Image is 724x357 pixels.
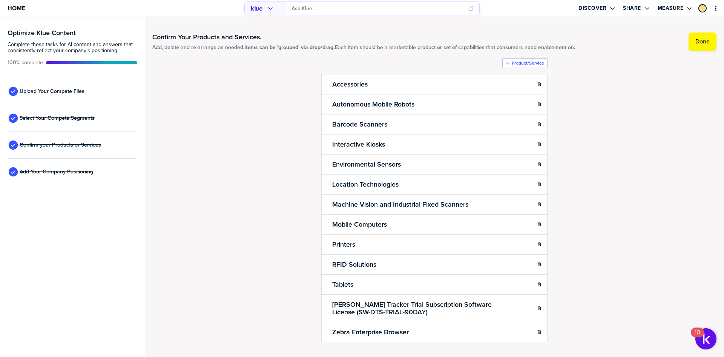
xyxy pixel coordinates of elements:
[698,3,707,13] a: Edit Profile
[695,328,716,349] button: Open Resource Center, 10 new notifications
[331,219,388,230] h2: Mobile Computers
[331,239,357,250] h2: Printers
[321,114,548,134] li: Barcode Scanners
[321,214,548,235] li: Mobile Computers
[698,4,707,12] div: Zev Lewis
[623,5,641,12] label: Share
[321,234,548,255] li: Printers
[331,179,400,190] h2: Location Technologies
[321,322,548,342] li: Zebra Enterprise Browser
[321,134,548,155] li: Interactive Kiosks
[152,45,575,51] span: Add, delete and re-arrange as needed. Each item should be a marketable product or set of capabili...
[331,79,369,90] h2: Accessories
[331,259,378,270] h2: RFID Solutions
[8,5,25,11] span: Home
[331,279,355,290] h2: Tablets
[502,58,548,68] button: Product/Service
[321,174,548,195] li: Location Technologies
[331,99,416,110] h2: Autonomous Mobile Robots
[291,2,463,15] input: Ask Klue...
[578,5,606,12] label: Discover
[8,60,43,66] span: Active
[321,254,548,275] li: RFID Solutions
[331,159,402,170] h2: Environmental Sensors
[321,74,548,94] li: Accessories
[20,169,93,175] span: Add Your Company Positioning
[331,327,410,337] h2: Zebra Enterprise Browser
[699,5,706,12] img: da13526ef7e7ede2cf28389470c3c61c-sml.png
[331,299,495,317] h2: [PERSON_NAME] Tracker Trial Subscription Software License (SW-DTS-TRIAL-90DAY)
[20,115,95,121] span: Select Your Compete Segments
[695,38,710,45] label: Done
[20,142,101,148] span: Confirm your Products or Services
[658,5,684,12] label: Measure
[512,60,544,66] label: Product/Service
[689,32,716,51] button: Done
[8,29,137,36] h3: Optimize Klue Content
[331,119,389,130] h2: Barcode Scanners
[152,32,575,42] h1: Confirm Your Products and Services.
[321,154,548,175] li: Environmental Sensors
[321,94,548,114] li: Autonomous Mobile Robots
[331,139,387,150] h2: Interactive Kiosks
[695,332,700,342] div: 10
[8,42,137,54] span: Complete these tasks for AI content and answers that consistently reflect your company’s position...
[321,194,548,215] li: Machine Vision and Industrial Fixed Scanners
[331,199,470,210] h2: Machine Vision and Industrial Fixed Scanners
[321,274,548,295] li: Tablets
[321,294,548,322] li: [PERSON_NAME] Tracker Trial Subscription Software License (SW-DTS-TRIAL-90DAY)
[244,43,335,51] strong: Items can be 'grouped' via drop/drag.
[20,88,84,94] span: Upload Your Compete Files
